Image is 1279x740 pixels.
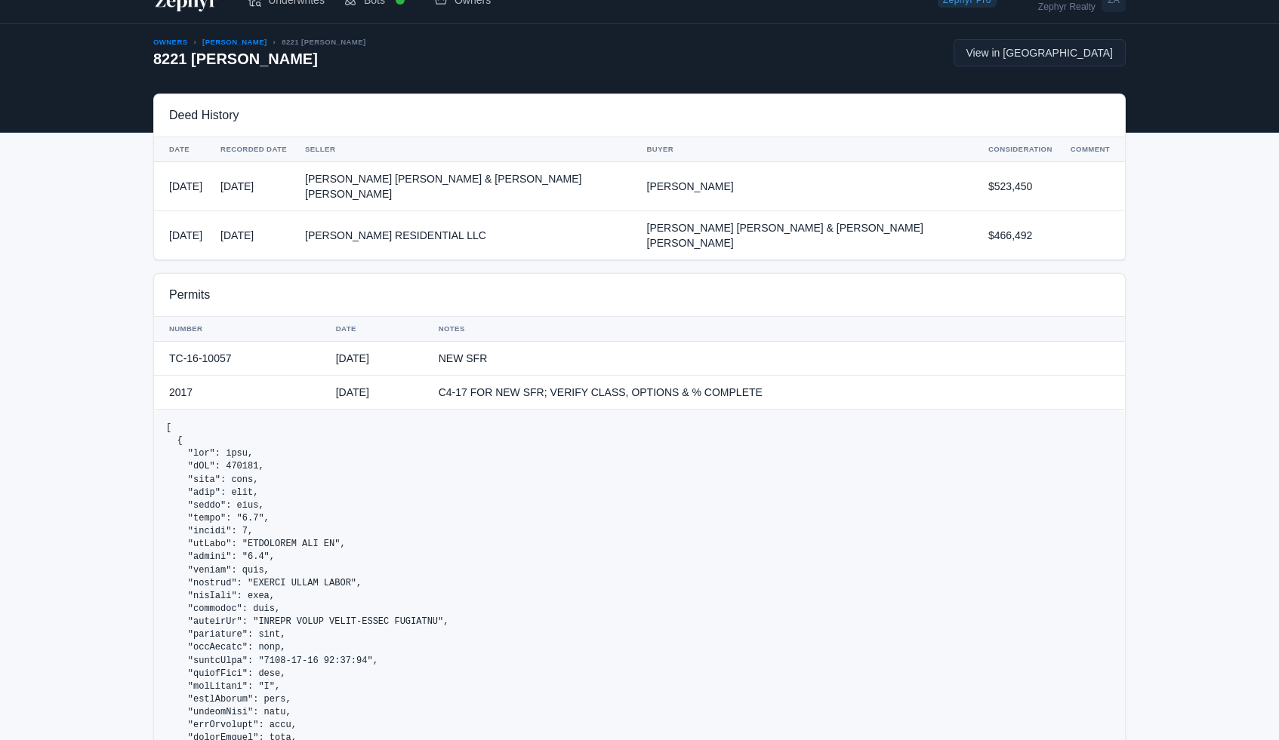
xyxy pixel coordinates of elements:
[638,211,979,260] td: [PERSON_NAME] [PERSON_NAME] & [PERSON_NAME] [PERSON_NAME]
[296,137,637,162] th: Seller
[638,137,979,162] th: Buyer
[153,48,366,69] h2: 8221 [PERSON_NAME]
[154,376,327,410] td: 2017
[154,162,211,211] td: [DATE]
[169,286,210,304] div: Permits
[202,38,267,46] a: [PERSON_NAME]
[327,376,430,410] td: [DATE]
[154,137,211,162] th: Date
[211,211,296,260] td: [DATE]
[638,162,979,211] td: [PERSON_NAME]
[327,317,430,342] th: Date
[430,376,1125,410] td: C4-17 FOR NEW SFR; VERIFY CLASS, OPTIONS & % COMPLETE
[430,317,1125,342] th: Notes
[154,342,327,376] td: TC-16-10057
[211,162,296,211] td: [DATE]
[954,39,1126,66] a: View in [GEOGRAPHIC_DATA]
[154,211,211,260] td: [DATE]
[154,317,327,342] th: Number
[327,342,430,376] td: [DATE]
[296,211,637,260] td: [PERSON_NAME] RESIDENTIAL LLC
[296,162,637,211] td: [PERSON_NAME] [PERSON_NAME] & [PERSON_NAME] [PERSON_NAME]
[211,137,296,162] th: Recorded Date
[979,137,1062,162] th: Consideration
[979,162,1062,211] td: $523,450
[1009,2,1096,11] div: Zephyr Realty
[169,106,239,124] div: Deed History
[153,36,366,48] ol: breadcrumbs
[979,211,1062,260] td: $466,492
[153,38,187,46] a: Owners
[267,36,366,48] li: 8221 [PERSON_NAME]
[430,342,1125,376] td: NEW SFR
[1062,137,1125,162] th: Comment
